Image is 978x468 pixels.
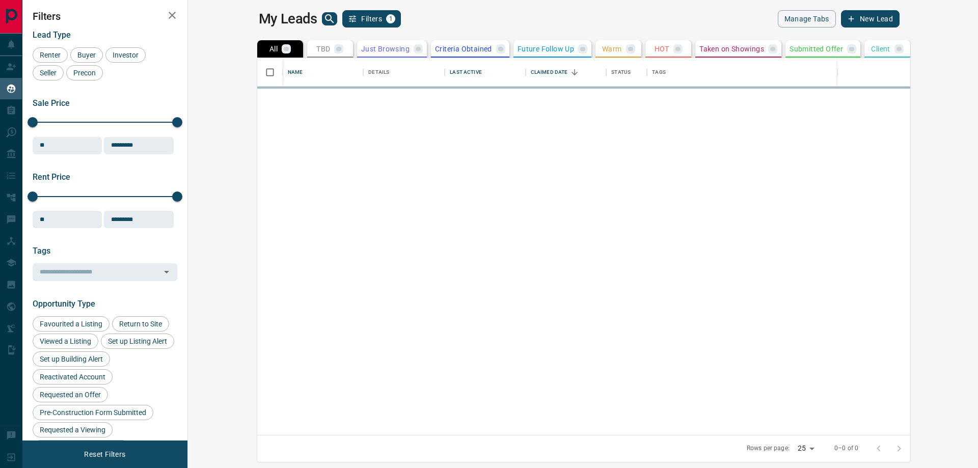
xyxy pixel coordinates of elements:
[33,369,113,384] div: Reactivated Account
[435,45,492,52] p: Criteria Obtained
[841,10,900,27] button: New Lead
[36,69,60,77] span: Seller
[567,65,582,79] button: Sort
[518,45,574,52] p: Future Follow Up
[699,45,764,52] p: Taken on Showings
[322,12,337,25] button: search button
[33,334,98,349] div: Viewed a Listing
[747,444,790,453] p: Rows per page:
[36,337,95,345] span: Viewed a Listing
[368,58,389,87] div: Details
[794,441,818,456] div: 25
[652,58,666,87] div: Tags
[361,45,410,52] p: Just Browsing
[105,47,146,63] div: Investor
[33,299,95,309] span: Opportunity Type
[66,65,103,80] div: Precon
[33,405,153,420] div: Pre-Construction Form Submitted
[33,65,64,80] div: Seller
[526,58,606,87] div: Claimed Date
[36,51,64,59] span: Renter
[33,30,71,40] span: Lead Type
[33,98,70,108] span: Sale Price
[104,337,171,345] span: Set up Listing Alert
[387,15,394,22] span: 1
[159,265,174,279] button: Open
[36,373,109,381] span: Reactivated Account
[33,172,70,182] span: Rent Price
[74,51,99,59] span: Buyer
[33,351,110,367] div: Set up Building Alert
[602,45,622,52] p: Warm
[112,316,169,332] div: Return to Site
[33,316,110,332] div: Favourited a Listing
[36,355,106,363] span: Set up Building Alert
[101,334,174,349] div: Set up Listing Alert
[36,391,104,399] span: Requested an Offer
[36,320,106,328] span: Favourited a Listing
[647,58,970,87] div: Tags
[611,58,631,87] div: Status
[283,58,363,87] div: Name
[834,444,858,453] p: 0–0 of 0
[109,51,142,59] span: Investor
[445,58,525,87] div: Last Active
[33,246,50,256] span: Tags
[871,45,890,52] p: Client
[269,45,278,52] p: All
[36,426,109,434] span: Requested a Viewing
[77,446,132,463] button: Reset Filters
[33,10,177,22] h2: Filters
[450,58,481,87] div: Last Active
[70,69,99,77] span: Precon
[33,422,113,437] div: Requested a Viewing
[778,10,836,27] button: Manage Tabs
[316,45,330,52] p: TBD
[531,58,568,87] div: Claimed Date
[655,45,669,52] p: HOT
[116,320,166,328] span: Return to Site
[342,10,401,27] button: Filters1
[606,58,647,87] div: Status
[33,47,68,63] div: Renter
[36,408,150,417] span: Pre-Construction Form Submitted
[363,58,445,87] div: Details
[70,47,103,63] div: Buyer
[259,11,317,27] h1: My Leads
[288,58,303,87] div: Name
[33,387,108,402] div: Requested an Offer
[790,45,843,52] p: Submitted Offer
